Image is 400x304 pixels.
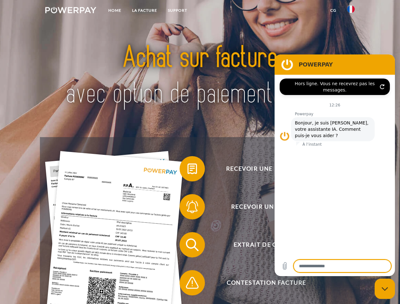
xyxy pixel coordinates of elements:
[180,156,344,181] button: Recevoir une facture ?
[60,30,340,121] img: title-powerpay_fr.svg
[180,194,344,219] button: Recevoir un rappel?
[325,5,342,16] a: CG
[347,5,355,13] img: fr
[189,156,344,181] span: Recevoir une facture ?
[375,279,395,299] iframe: Bouton de lancement de la fenêtre de messagerie, conversation en cours
[180,270,344,295] button: Contestation Facture
[189,270,344,295] span: Contestation Facture
[162,5,193,16] a: Support
[184,237,200,253] img: qb_search.svg
[275,54,395,276] iframe: Fenêtre de messagerie
[184,161,200,177] img: qb_bill.svg
[189,232,344,257] span: Extrait de compte
[103,5,127,16] a: Home
[127,5,162,16] a: LA FACTURE
[45,7,96,13] img: logo-powerpay-white.svg
[184,275,200,291] img: qb_warning.svg
[184,199,200,215] img: qb_bell.svg
[180,232,344,257] button: Extrait de compte
[189,194,344,219] span: Recevoir un rappel?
